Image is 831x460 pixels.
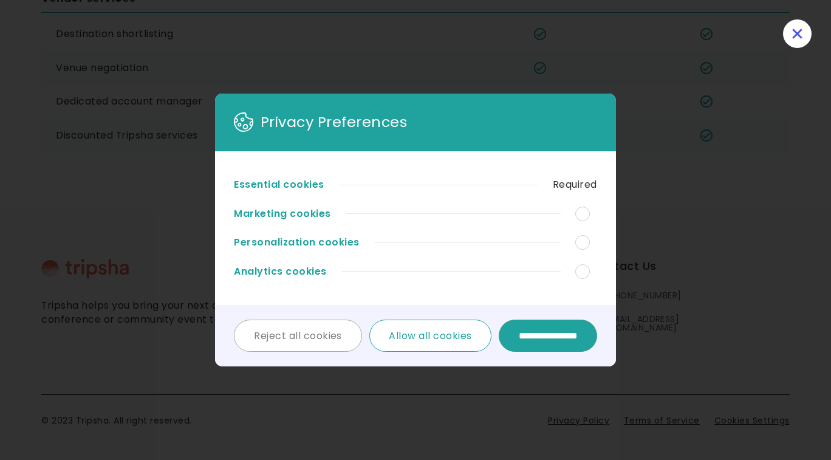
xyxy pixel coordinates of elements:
div: Required [553,177,597,192]
form: Cookie Preferences [215,94,617,367]
div: Cookie Preferences [234,112,253,132]
div: Analytics cookies [234,265,326,278]
div: Personalization cookies [234,236,359,249]
a: Allow all cookies [369,320,492,352]
div: Privacy Preferences [261,113,407,132]
div: Essential cookies [234,178,324,191]
a: Reject all cookies [234,320,361,352]
div: Marketing cookies [234,207,330,221]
